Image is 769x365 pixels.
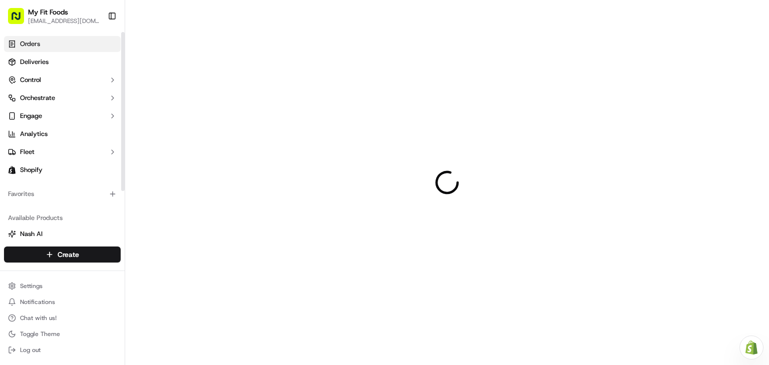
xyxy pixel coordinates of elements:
button: Orchestrate [4,90,121,106]
span: Toggle Theme [20,330,60,338]
button: Control [4,72,121,88]
a: Analytics [4,126,121,142]
button: Toggle Theme [4,327,121,341]
a: Deliveries [4,54,121,70]
span: Create [58,249,79,259]
div: Favorites [4,186,121,202]
span: Nash AI [20,229,43,238]
button: [EMAIL_ADDRESS][DOMAIN_NAME] [28,17,100,25]
button: Nash AI [4,226,121,242]
span: Notifications [20,298,55,306]
a: Nash AI [8,229,117,238]
button: Chat with us! [4,311,121,325]
div: Available Products [4,210,121,226]
span: Analytics [20,129,48,138]
img: Shopify logo [8,166,16,174]
span: Shopify [20,165,43,174]
span: Orders [20,39,40,48]
span: Deliveries [20,57,49,66]
span: Settings [20,282,43,290]
span: Control [20,75,41,84]
span: Orchestrate [20,93,55,102]
button: Fleet [4,144,121,160]
button: Notifications [4,295,121,309]
span: Chat with us! [20,314,57,322]
button: My Fit Foods [28,7,68,17]
span: Log out [20,346,41,354]
button: Create [4,246,121,262]
button: Log out [4,343,121,357]
button: My Fit Foods[EMAIL_ADDRESS][DOMAIN_NAME] [4,4,104,28]
a: Orders [4,36,121,52]
button: Engage [4,108,121,124]
span: Engage [20,111,42,120]
a: Shopify [4,162,121,178]
button: Settings [4,279,121,293]
span: Fleet [20,147,35,156]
